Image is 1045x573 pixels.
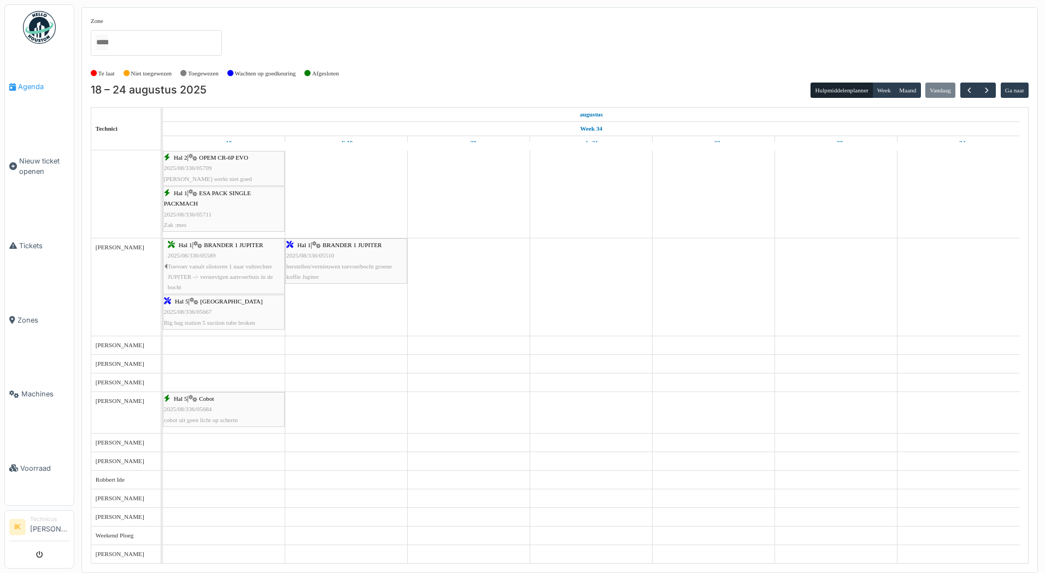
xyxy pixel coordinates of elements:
button: Week [872,83,895,98]
span: Hal 1 [179,242,192,248]
span: 2025/08/336/05709 [164,165,212,171]
span: [PERSON_NAME] werkt niet goed [164,176,252,182]
a: Tickets [5,209,74,283]
a: Voorraad [5,431,74,506]
label: Zone [91,16,103,26]
span: Hal 1 [174,190,187,196]
span: [PERSON_NAME] [96,551,144,557]
span: [PERSON_NAME] [96,439,144,446]
span: Cobot [199,395,214,402]
a: 19 augustus 2025 [337,136,355,150]
span: Zones [17,315,69,325]
button: Vandaag [925,83,955,98]
div: | [164,153,284,184]
a: 22 augustus 2025 [705,136,723,150]
span: Toevoer vanuit silotoren 1 naar vultrechter JUPITER -> verstevigen aanvoerbuis in de bocht [168,263,273,290]
button: Ga naar [1001,83,1029,98]
span: [PERSON_NAME] [96,513,144,520]
span: [GEOGRAPHIC_DATA] [200,298,262,305]
span: [PERSON_NAME] [96,379,144,385]
a: 21 augustus 2025 [582,136,601,150]
span: Zak :mes [164,221,186,228]
label: Wachten op goedkeuring [235,69,296,78]
a: Week 34 [577,122,605,136]
h2: 18 – 24 augustus 2025 [91,84,207,97]
span: 2025/08/336/05510 [286,252,334,259]
div: | [168,240,284,293]
span: herstellen/vernieuwen toevoerbocht groene koffie Jupiter [286,263,392,280]
span: [PERSON_NAME] [96,342,144,348]
a: IK Technicus[PERSON_NAME] [9,515,69,541]
button: Vorige [960,83,978,98]
span: [PERSON_NAME] [96,360,144,367]
a: Nieuw ticket openen [5,124,74,209]
img: Badge_color-CXgf-gQk.svg [23,11,56,44]
button: Hulpmiddelenplanner [811,83,873,98]
span: Weekend Ploeg [96,532,134,539]
span: Hal 5 [174,395,187,402]
span: [PERSON_NAME] [96,244,144,250]
a: 18 augustus 2025 [213,136,234,150]
span: BRANDER 1 JUPITER [322,242,381,248]
a: 24 augustus 2025 [949,136,968,150]
span: [PERSON_NAME] [96,458,144,464]
span: Big bag station 5 suction tube broken [164,319,255,326]
span: [PERSON_NAME] [96,397,144,404]
span: 2025/08/336/05711 [164,211,212,218]
span: Hal 2 [174,154,187,161]
li: [PERSON_NAME] [30,515,69,539]
button: Volgende [978,83,996,98]
label: Te laat [98,69,115,78]
div: | [286,240,406,282]
span: Hal 1 [297,242,311,248]
a: Agenda [5,50,74,124]
label: Niet toegewezen [131,69,172,78]
span: 2025/08/336/05684 [164,406,212,412]
span: Machines [21,389,69,399]
button: Maand [895,83,921,98]
span: Nieuw ticket openen [19,156,69,177]
span: Technici [96,125,118,132]
span: BRANDER 1 JUPITER [204,242,263,248]
a: Machines [5,357,74,431]
li: IK [9,519,26,535]
a: Zones [5,283,74,357]
span: Tickets [19,241,69,251]
div: Technicus [30,515,69,523]
a: 23 augustus 2025 [827,136,846,150]
span: Hal 5 [175,298,189,305]
span: Agenda [18,81,69,92]
a: 18 augustus 2025 [577,108,606,121]
div: | [164,188,284,230]
span: Robbert Ide [96,476,125,483]
span: cobot uit geen licht op scherm [164,417,238,423]
span: OPEM CR-6P EVO [199,154,248,161]
span: [PERSON_NAME] [96,495,144,501]
input: Alles [95,34,108,50]
div: | [164,394,284,425]
label: Afgesloten [312,69,339,78]
span: 2025/08/336/05667 [164,308,212,315]
span: Voorraad [20,463,69,473]
a: 20 augustus 2025 [459,136,479,150]
span: ESA PACK SINGLE PACKMACH [164,190,251,207]
label: Toegewezen [188,69,219,78]
span: 2025/08/336/05589 [168,252,216,259]
div: | [164,296,284,328]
